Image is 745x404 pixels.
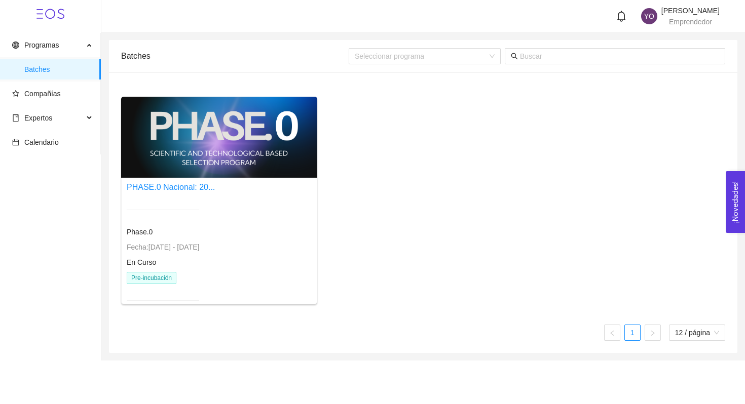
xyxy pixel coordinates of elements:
span: calendar [12,139,19,146]
span: star [12,90,19,97]
li: 1 [624,325,641,341]
span: Pre-incubación [127,272,176,284]
input: Buscar [520,51,719,62]
a: 1 [625,325,640,340]
span: Batches [24,59,93,79]
span: search [511,53,518,60]
a: PHASE.0 Nacional: 20... [127,183,215,191]
span: global [12,42,19,49]
div: Batches [121,42,349,70]
span: YO [644,8,654,24]
span: Phase.0 [127,228,153,236]
span: Expertos [24,114,52,122]
button: Open Feedback Widget [726,171,745,233]
span: [PERSON_NAME] [661,7,720,15]
span: En Curso [127,258,156,266]
span: bell [616,11,627,22]
span: Emprendedor [669,18,712,26]
span: book [12,114,19,122]
span: left [609,330,615,336]
li: Página siguiente [645,325,661,341]
button: left [604,325,620,341]
button: right [645,325,661,341]
div: tamaño de página [669,325,725,341]
span: Programas [24,41,59,49]
span: right [650,330,656,336]
li: Página anterior [604,325,620,341]
span: Compañías [24,90,61,98]
span: Fecha: [DATE] - [DATE] [127,243,199,251]
span: 12 / página [675,325,719,340]
span: Calendario [24,138,59,146]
